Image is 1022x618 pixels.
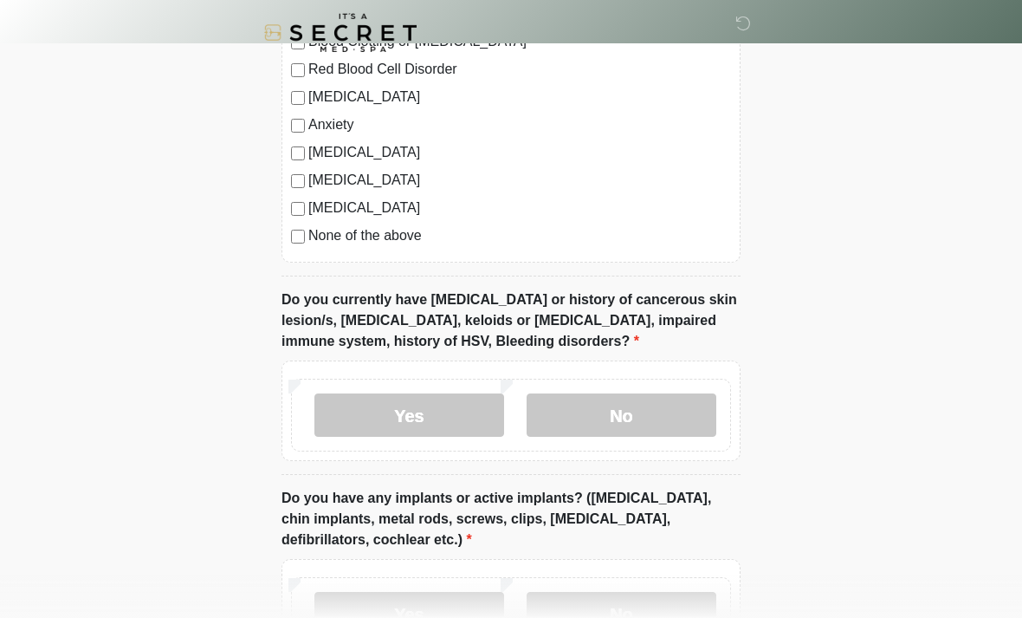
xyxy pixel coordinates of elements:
label: [MEDICAL_DATA] [308,170,731,191]
input: Red Blood Cell Disorder [291,63,305,77]
label: [MEDICAL_DATA] [308,87,731,107]
label: None of the above [308,225,731,246]
label: [MEDICAL_DATA] [308,198,731,218]
label: Do you currently have [MEDICAL_DATA] or history of cancerous skin lesion/s, [MEDICAL_DATA], keloi... [281,289,741,352]
input: [MEDICAL_DATA] [291,202,305,216]
label: [MEDICAL_DATA] [308,142,731,163]
label: Anxiety [308,114,731,135]
input: [MEDICAL_DATA] [291,91,305,105]
img: It's A Secret Med Spa Logo [264,13,417,52]
label: Red Blood Cell Disorder [308,59,731,80]
input: [MEDICAL_DATA] [291,174,305,188]
input: [MEDICAL_DATA] [291,146,305,160]
input: Anxiety [291,119,305,133]
label: No [527,394,716,437]
input: None of the above [291,230,305,244]
label: Do you have any implants or active implants? ([MEDICAL_DATA], chin implants, metal rods, screws, ... [281,488,741,550]
label: Yes [314,394,504,437]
